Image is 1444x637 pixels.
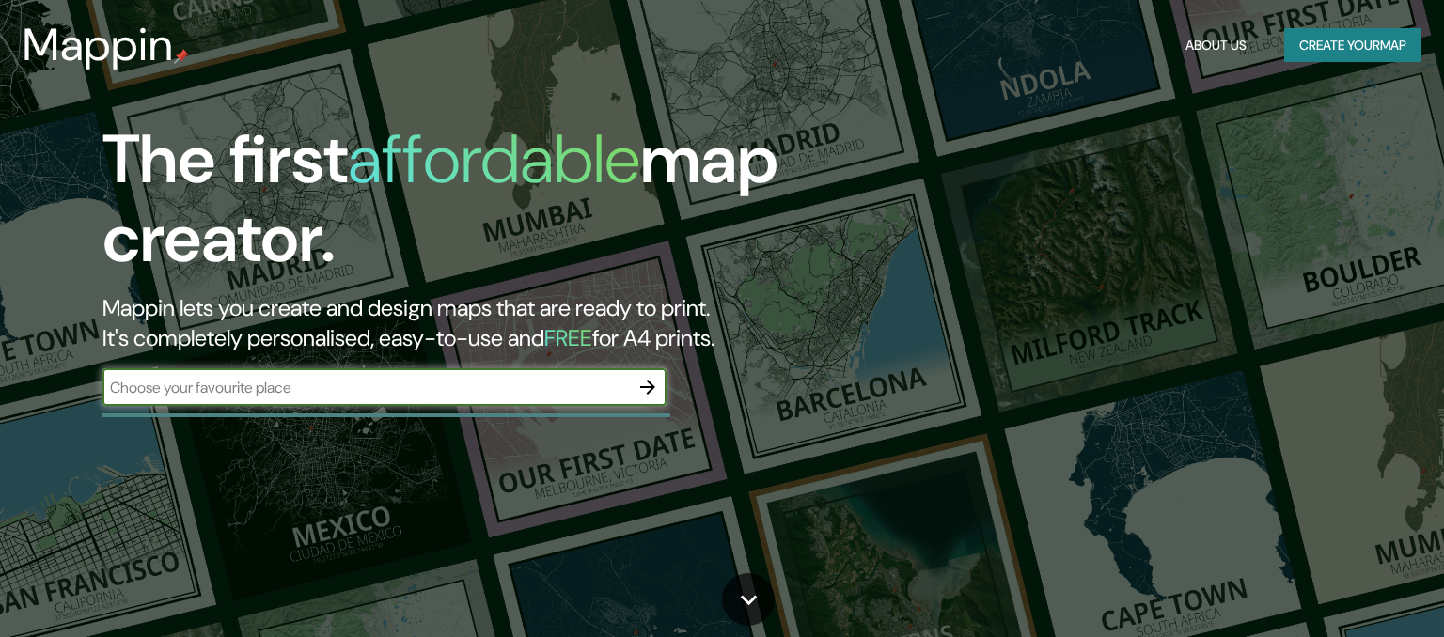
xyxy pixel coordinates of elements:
input: Choose your favourite place [102,377,629,398]
h2: Mappin lets you create and design maps that are ready to print. It's completely personalised, eas... [102,293,824,353]
button: Create yourmap [1284,28,1421,63]
h5: FREE [544,323,592,352]
img: mappin-pin [174,49,189,64]
h1: The first map creator. [102,120,824,293]
button: About Us [1178,28,1254,63]
h1: affordable [348,116,640,203]
h3: Mappin [23,19,174,71]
